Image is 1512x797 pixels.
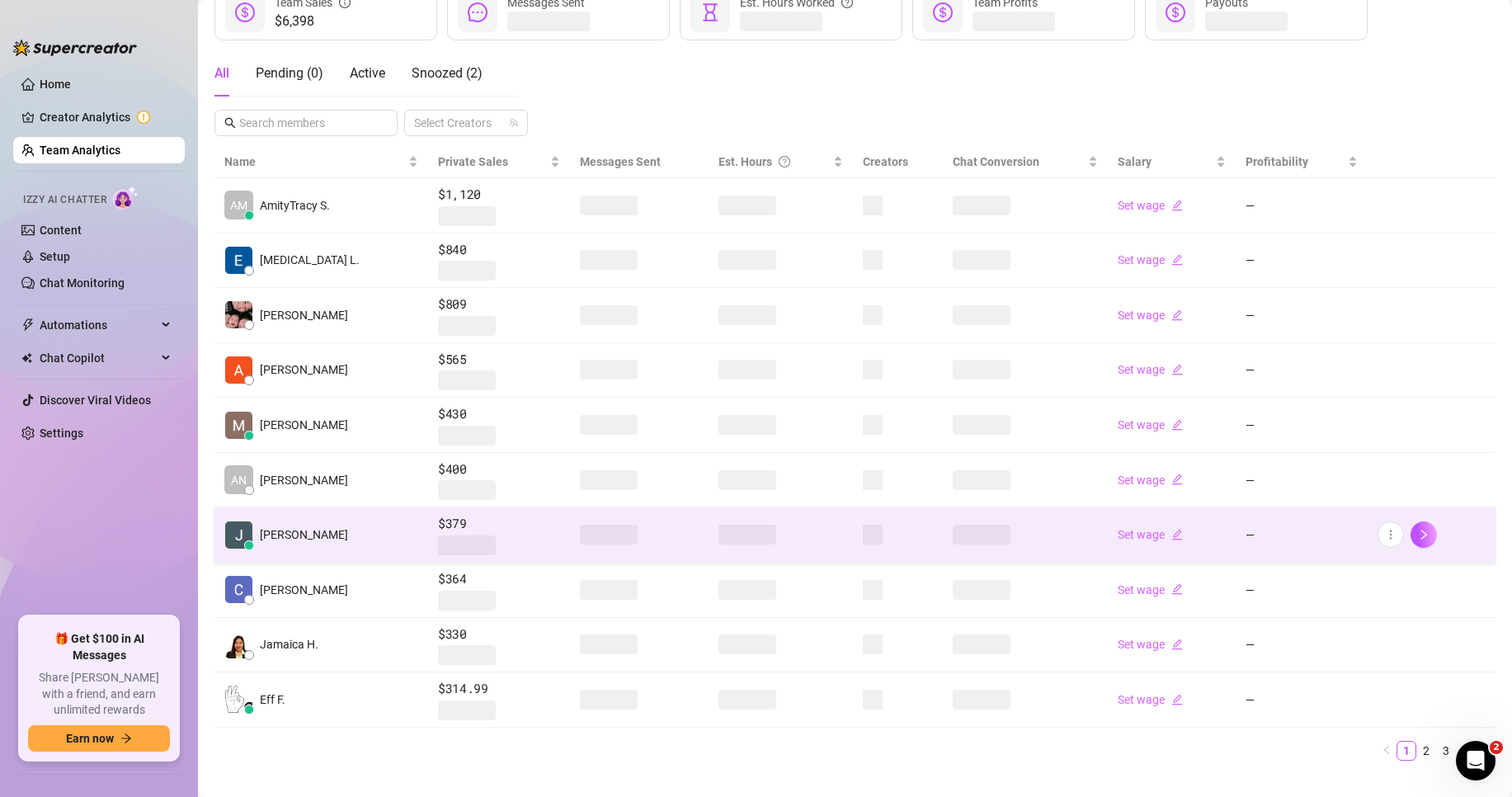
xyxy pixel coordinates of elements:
[260,416,348,434] span: [PERSON_NAME]
[1236,233,1368,289] td: —
[260,361,348,379] span: [PERSON_NAME]
[438,514,560,534] span: $379
[468,2,488,22] span: message
[1118,363,1183,376] a: Set wageedit
[700,2,720,22] span: hourglass
[113,186,139,210] img: AI Chatter
[1236,618,1368,673] td: —
[1118,418,1183,432] a: Set wageedit
[21,318,35,332] span: thunderbolt
[224,117,236,129] span: search
[438,185,560,205] span: $1,120
[224,153,405,171] span: Name
[1236,453,1368,508] td: —
[438,460,560,479] span: $400
[225,412,252,439] img: Mariane Subia
[1416,741,1436,761] li: 2
[1236,507,1368,563] td: —
[1377,741,1397,761] button: left
[225,521,252,549] img: Jeffery Bamba
[120,733,132,744] span: arrow-right
[1236,672,1368,728] td: —
[1236,178,1368,233] td: —
[1385,529,1397,540] span: more
[260,306,348,324] span: [PERSON_NAME]
[23,192,106,208] span: Izzy AI Chatter
[260,635,318,653] span: Jamaica H.
[1436,741,1456,761] li: 3
[40,250,70,263] a: Setup
[40,276,125,290] a: Chat Monitoring
[21,352,32,364] img: Chat Copilot
[1382,745,1392,755] span: left
[438,625,560,644] span: $330
[1118,253,1183,266] a: Set wageedit
[1118,693,1183,706] a: Set wageedit
[1456,741,1496,780] iframe: Intercom live chat
[1171,694,1183,705] span: edit
[1171,474,1183,485] span: edit
[40,78,71,91] a: Home
[1397,742,1415,760] a: 1
[40,345,157,371] span: Chat Copilot
[438,240,560,260] span: $840
[1118,583,1183,597] a: Set wageedit
[350,65,385,81] span: Active
[28,670,170,719] span: Share [PERSON_NAME] with a friend, and earn unlimited rewards
[438,569,560,589] span: $364
[1236,343,1368,398] td: —
[40,104,172,130] a: Creator Analytics exclamation-circle
[214,146,428,178] th: Name
[235,2,255,22] span: dollar-circle
[1236,563,1368,618] td: —
[1118,199,1183,212] a: Set wageedit
[1118,638,1183,651] a: Set wageedit
[1246,155,1308,168] span: Profitability
[933,2,953,22] span: dollar-circle
[40,427,83,440] a: Settings
[225,247,252,274] img: Exon Locsin
[1171,419,1183,431] span: edit
[28,725,170,752] button: Earn nowarrow-right
[953,155,1039,168] span: Chat Conversion
[225,356,252,384] img: Adrian Custodio
[260,581,348,599] span: [PERSON_NAME]
[438,350,560,370] span: $565
[1166,2,1185,22] span: dollar-circle
[412,65,483,81] span: Snoozed ( 2 )
[1171,529,1183,540] span: edit
[230,196,247,215] span: AM
[1171,254,1183,266] span: edit
[1118,474,1183,487] a: Set wageedit
[239,114,374,132] input: Search members
[1236,288,1368,343] td: —
[260,471,348,489] span: [PERSON_NAME]
[13,40,137,56] img: logo-BBDzfeDw.svg
[231,471,247,489] span: AN
[225,631,252,658] img: Jamaica Hurtado
[438,295,560,314] span: $809
[1418,529,1430,540] span: right
[225,301,252,328] img: Regine Ore
[1417,742,1435,760] a: 2
[40,224,82,237] a: Content
[1171,583,1183,595] span: edit
[260,691,285,709] span: Eff F.
[1171,639,1183,650] span: edit
[1171,364,1183,375] span: edit
[256,64,323,83] div: Pending ( 0 )
[214,64,229,83] div: All
[1397,741,1416,761] li: 1
[438,679,560,699] span: $314.99
[260,526,348,544] span: [PERSON_NAME]
[260,251,360,269] span: [MEDICAL_DATA] L.
[40,312,157,338] span: Automations
[1490,741,1503,754] span: 2
[40,144,120,157] a: Team Analytics
[718,153,830,171] div: Est. Hours
[853,146,943,178] th: Creators
[438,155,508,168] span: Private Sales
[580,155,661,168] span: Messages Sent
[438,404,560,424] span: $430
[260,196,330,215] span: AmityTracy S.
